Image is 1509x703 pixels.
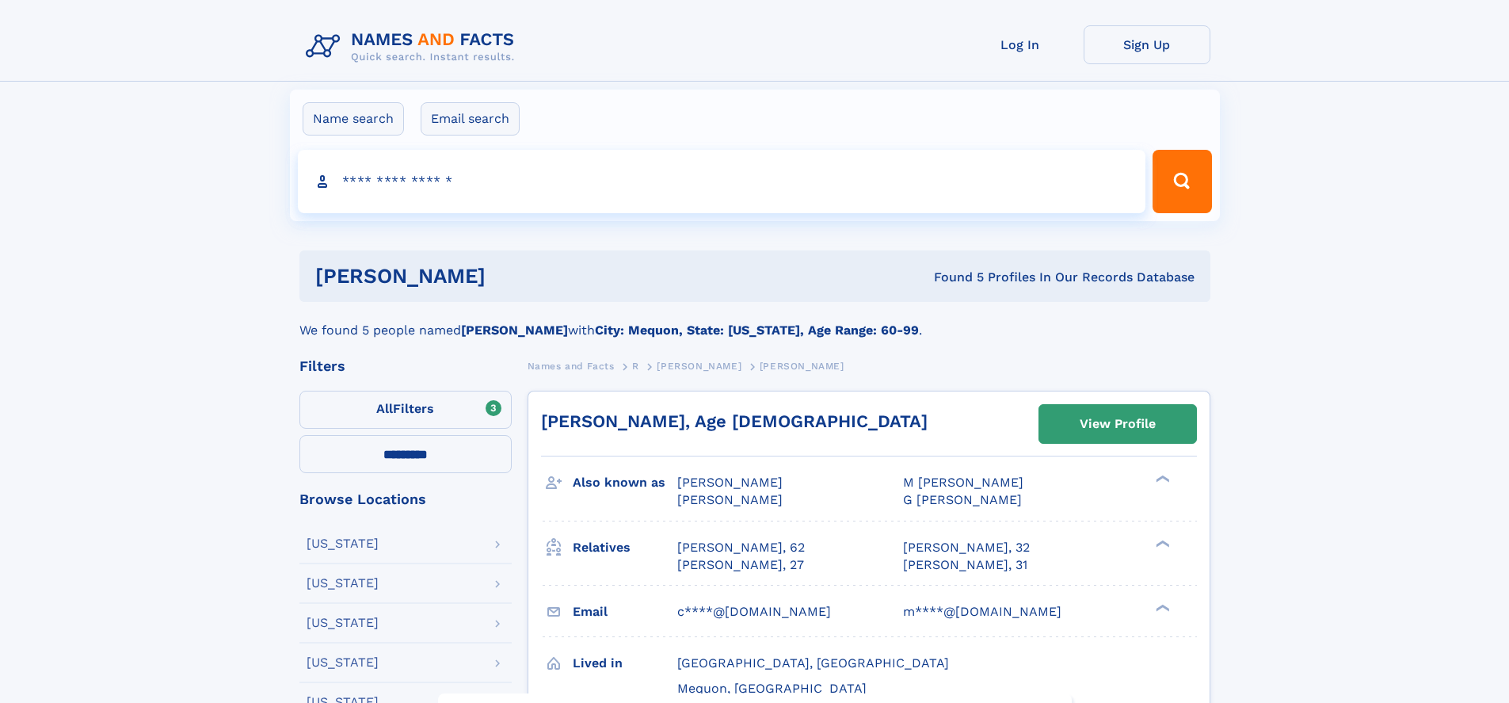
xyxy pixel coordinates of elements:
[299,25,528,68] img: Logo Names and Facts
[573,534,677,561] h3: Relatives
[957,25,1084,64] a: Log In
[299,391,512,429] label: Filters
[541,411,928,431] a: [PERSON_NAME], Age [DEMOGRAPHIC_DATA]
[677,539,805,556] a: [PERSON_NAME], 62
[307,577,379,590] div: [US_STATE]
[299,359,512,373] div: Filters
[573,598,677,625] h3: Email
[299,302,1210,340] div: We found 5 people named with .
[1039,405,1196,443] a: View Profile
[903,556,1027,574] a: [PERSON_NAME], 31
[657,361,741,372] span: [PERSON_NAME]
[677,475,783,490] span: [PERSON_NAME]
[1153,150,1211,213] button: Search Button
[303,102,404,136] label: Name search
[573,469,677,496] h3: Also known as
[307,537,379,550] div: [US_STATE]
[677,492,783,507] span: [PERSON_NAME]
[903,539,1030,556] a: [PERSON_NAME], 32
[315,266,710,286] h1: [PERSON_NAME]
[461,323,568,338] b: [PERSON_NAME]
[632,361,639,372] span: R
[573,650,677,677] h3: Lived in
[760,361,844,372] span: [PERSON_NAME]
[657,356,741,376] a: [PERSON_NAME]
[710,269,1195,286] div: Found 5 Profiles In Our Records Database
[528,356,615,376] a: Names and Facts
[307,656,379,669] div: [US_STATE]
[1152,474,1171,484] div: ❯
[677,655,949,671] span: [GEOGRAPHIC_DATA], [GEOGRAPHIC_DATA]
[677,556,804,574] a: [PERSON_NAME], 27
[307,617,379,629] div: [US_STATE]
[632,356,639,376] a: R
[1152,602,1171,613] div: ❯
[299,492,512,506] div: Browse Locations
[298,150,1146,213] input: search input
[376,401,393,416] span: All
[1084,25,1210,64] a: Sign Up
[1152,538,1171,548] div: ❯
[903,475,1023,490] span: M [PERSON_NAME]
[903,492,1022,507] span: G [PERSON_NAME]
[1080,406,1156,442] div: View Profile
[677,681,867,696] span: Mequon, [GEOGRAPHIC_DATA]
[421,102,520,136] label: Email search
[595,323,919,338] b: City: Mequon, State: [US_STATE], Age Range: 60-99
